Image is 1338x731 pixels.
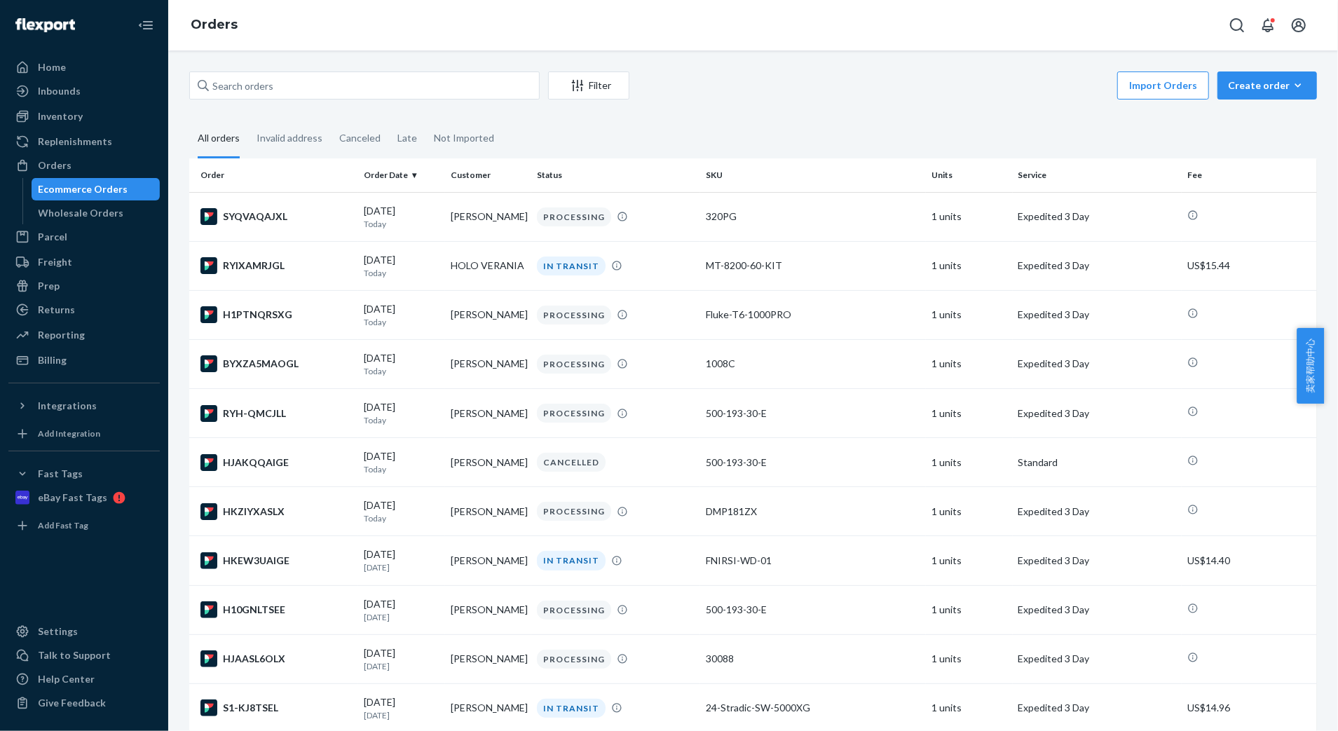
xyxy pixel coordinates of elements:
[706,308,920,322] div: Fluke-T6-1000PRO
[364,365,439,377] p: Today
[8,251,160,273] a: Freight
[926,536,1012,585] td: 1 units
[445,192,531,241] td: [PERSON_NAME]
[706,603,920,617] div: 500-193-30-E
[200,355,353,372] div: BYXZA5MAOGL
[1254,11,1282,39] button: Open notifications
[445,438,531,487] td: [PERSON_NAME]
[1182,241,1317,290] td: US$15.44
[200,208,353,225] div: SYQVAQAJXL
[38,109,83,123] div: Inventory
[445,290,531,339] td: [PERSON_NAME]
[1018,357,1176,371] p: Expedited 3 Day
[706,357,920,371] div: 1008C
[537,601,611,620] div: PROCESSING
[8,226,160,248] a: Parcel
[364,302,439,328] div: [DATE]
[364,463,439,475] p: Today
[537,502,611,521] div: PROCESSING
[445,634,531,683] td: [PERSON_NAME]
[451,169,526,181] div: Customer
[706,259,920,273] div: MT-8200-60-KIT
[537,207,611,226] div: PROCESSING
[15,18,75,32] img: Flexport logo
[537,551,606,570] div: IN TRANSIT
[1297,328,1324,404] button: 卖家帮助中心
[364,695,439,721] div: [DATE]
[537,355,611,374] div: PROCESSING
[926,339,1012,388] td: 1 units
[548,71,629,100] button: Filter
[200,552,353,569] div: HKEW3UAIGE
[8,349,160,371] a: Billing
[445,487,531,536] td: [PERSON_NAME]
[364,597,439,623] div: [DATE]
[364,400,439,426] div: [DATE]
[706,554,920,568] div: FNIRSI-WD-01
[8,56,160,78] a: Home
[132,11,160,39] button: Close Navigation
[38,648,111,662] div: Talk to Support
[39,182,128,196] div: Ecommerce Orders
[200,454,353,471] div: HJAKQQAIGE
[364,709,439,721] p: [DATE]
[8,324,160,346] a: Reporting
[38,279,60,293] div: Prep
[1013,158,1182,192] th: Service
[38,230,67,244] div: Parcel
[1217,71,1317,100] button: Create order
[700,158,926,192] th: SKU
[8,275,160,297] a: Prep
[364,449,439,475] div: [DATE]
[339,120,381,156] div: Canceled
[364,512,439,524] p: Today
[38,60,66,74] div: Home
[537,257,606,275] div: IN TRANSIT
[32,178,161,200] a: Ecommerce Orders
[364,611,439,623] p: [DATE]
[1182,158,1317,192] th: Fee
[445,389,531,438] td: [PERSON_NAME]
[926,158,1012,192] th: Units
[38,158,71,172] div: Orders
[364,547,439,573] div: [DATE]
[926,634,1012,683] td: 1 units
[8,668,160,690] a: Help Center
[8,644,160,667] a: Talk to Support
[364,267,439,279] p: Today
[364,253,439,279] div: [DATE]
[445,585,531,634] td: [PERSON_NAME]
[38,399,97,413] div: Integrations
[38,519,88,531] div: Add Fast Tag
[706,456,920,470] div: 500-193-30-E
[8,130,160,153] a: Replenishments
[364,660,439,672] p: [DATE]
[1182,536,1317,585] td: US$14.40
[38,467,83,481] div: Fast Tags
[198,120,240,158] div: All orders
[1018,456,1176,470] p: Standard
[364,218,439,230] p: Today
[397,120,417,156] div: Late
[926,389,1012,438] td: 1 units
[38,303,75,317] div: Returns
[1018,554,1176,568] p: Expedited 3 Day
[1228,78,1306,93] div: Create order
[38,328,85,342] div: Reporting
[8,299,160,321] a: Returns
[8,692,160,714] button: Give Feedback
[926,438,1012,487] td: 1 units
[179,5,249,46] ol: breadcrumbs
[445,536,531,585] td: [PERSON_NAME]
[926,241,1012,290] td: 1 units
[364,414,439,426] p: Today
[364,498,439,524] div: [DATE]
[537,306,611,324] div: PROCESSING
[38,624,78,638] div: Settings
[8,514,160,537] a: Add Fast Tag
[1018,652,1176,666] p: Expedited 3 Day
[189,71,540,100] input: Search orders
[1018,505,1176,519] p: Expedited 3 Day
[1018,308,1176,322] p: Expedited 3 Day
